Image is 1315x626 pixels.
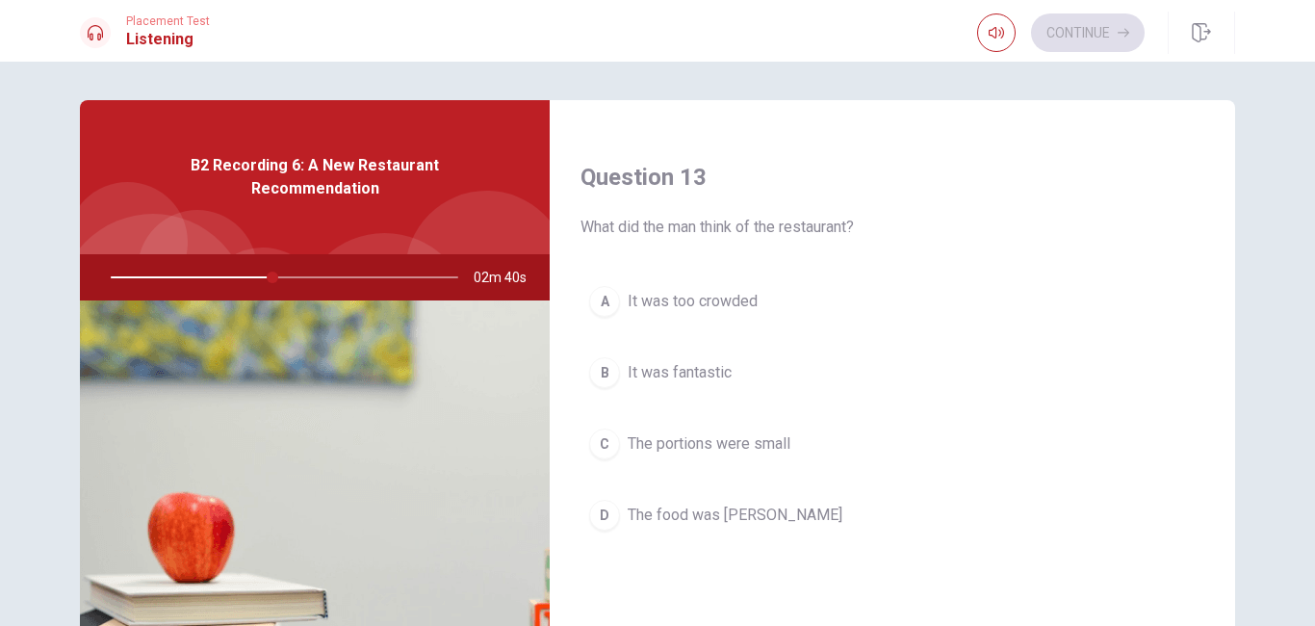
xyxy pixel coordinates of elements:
[580,162,1204,193] h4: Question 13
[580,349,1204,397] button: BIt was fantastic
[580,420,1204,468] button: CThe portions were small
[628,432,790,456] span: The portions were small
[628,504,842,527] span: The food was [PERSON_NAME]
[126,28,210,51] h1: Listening
[589,286,620,317] div: A
[589,357,620,388] div: B
[142,154,487,200] span: B2 Recording 6: A New Restaurant Recommendation
[474,254,542,300] span: 02m 40s
[580,277,1204,326] button: AIt was too crowded
[589,429,620,459] div: C
[628,361,732,384] span: It was fantastic
[126,14,210,28] span: Placement Test
[580,491,1204,539] button: DThe food was [PERSON_NAME]
[580,216,1204,239] span: What did the man think of the restaurant?
[628,290,758,313] span: It was too crowded
[589,500,620,531] div: D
